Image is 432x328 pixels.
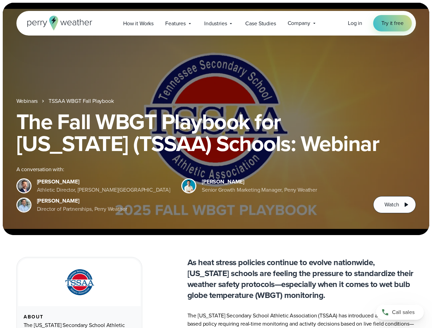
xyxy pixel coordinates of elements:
[56,267,102,298] img: TSSAA-Tennessee-Secondary-School-Athletic-Association.svg
[381,19,403,27] span: Try it free
[288,19,310,27] span: Company
[37,186,171,194] div: Athletic Director, [PERSON_NAME][GEOGRAPHIC_DATA]
[392,308,415,316] span: Call sales
[17,179,30,192] img: Brian Wyatt
[245,19,276,28] span: Case Studies
[376,305,424,320] a: Call sales
[24,314,135,320] div: About
[16,97,38,105] a: Webinars
[123,19,154,28] span: How it Works
[384,201,399,209] span: Watch
[37,197,127,205] div: [PERSON_NAME]
[16,165,363,174] div: A conversation with:
[202,186,317,194] div: Senior Growth Marketing Manager, Perry Weather
[16,111,416,154] h1: The Fall WBGT Playbook for [US_STATE] (TSSAA) Schools: Webinar
[202,178,317,186] div: [PERSON_NAME]
[187,257,416,301] p: As heat stress policies continue to evolve nationwide, [US_STATE] schools are feeling the pressur...
[37,205,127,213] div: Director of Partnerships, Perry Weather
[373,196,416,213] button: Watch
[16,97,416,105] nav: Breadcrumb
[49,97,114,105] a: TSSAA WBGT Fall Playbook
[182,179,195,192] img: Spencer Patton, Perry Weather
[239,16,282,30] a: Case Studies
[17,199,30,211] img: Jeff Wood
[117,16,159,30] a: How it Works
[373,15,411,31] a: Try it free
[204,19,227,28] span: Industries
[37,178,171,186] div: [PERSON_NAME]
[348,19,362,27] a: Log in
[165,19,186,28] span: Features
